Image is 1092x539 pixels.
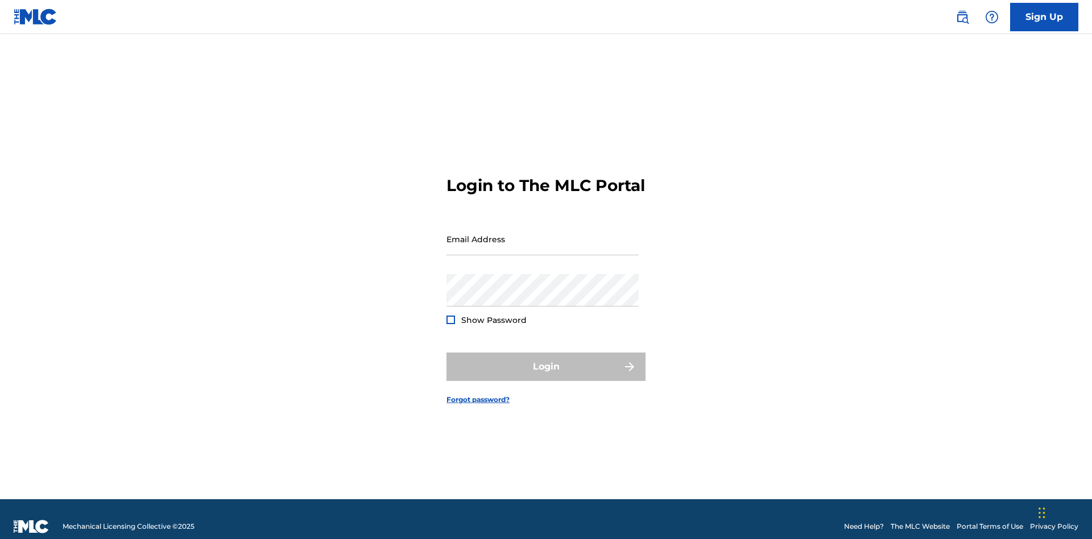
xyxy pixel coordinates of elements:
[1010,3,1078,31] a: Sign Up
[891,521,950,532] a: The MLC Website
[955,10,969,24] img: search
[1035,484,1092,539] iframe: Chat Widget
[957,521,1023,532] a: Portal Terms of Use
[985,10,999,24] img: help
[63,521,195,532] span: Mechanical Licensing Collective © 2025
[844,521,884,532] a: Need Help?
[1030,521,1078,532] a: Privacy Policy
[981,6,1003,28] div: Help
[446,395,510,405] a: Forgot password?
[446,176,645,196] h3: Login to The MLC Portal
[951,6,974,28] a: Public Search
[14,9,57,25] img: MLC Logo
[1039,496,1045,530] div: Drag
[14,520,49,533] img: logo
[461,315,527,325] span: Show Password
